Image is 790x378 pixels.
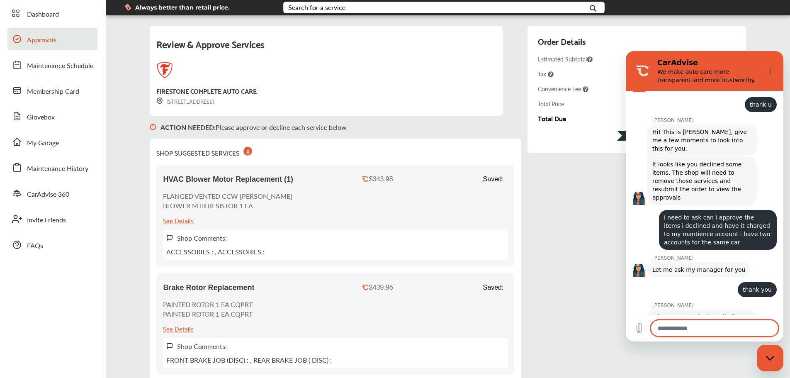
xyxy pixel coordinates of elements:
[177,341,227,351] label: Shop Comments:
[166,247,265,256] p: ACCESSORIES : , ACCESSORIES :
[479,280,508,295] div: Saved:
[7,131,97,153] a: My Garage
[163,215,194,226] div: See Details
[150,116,156,139] img: svg+xml;base64,PHN2ZyB3aWR0aD0iMTYiIGhlaWdodD0iMTciIHZpZXdCb3g9IjAgMCAxNiAxNyIgZmlsbD0ibm9uZSIgeG...
[156,62,173,78] img: logo-firestone.png
[160,122,216,132] b: ACTION NEEDED :
[156,98,163,105] img: svg+xml;base64,PHN2ZyB3aWR0aD0iMTYiIGhlaWdodD0iMTciIHZpZXdCb3g9IjAgMCAxNiAxNyIgZmlsbD0ibm9uZSIgeG...
[538,85,588,93] span: Convenience Fee
[27,61,93,71] span: Maintenance Schedule
[156,36,496,62] div: Review & Approve Services
[163,191,292,201] p: FLANGED VENTED CCW [PERSON_NAME]
[163,323,194,334] div: See Details
[369,284,393,291] div: $439.96
[479,171,508,187] div: Saved:
[7,234,97,256] a: FAQs
[27,215,66,226] span: Invite Friends
[7,54,97,76] a: Maintenance Schedule
[538,34,586,48] div: Order Details
[288,4,345,11] div: Search for a service
[626,51,783,341] iframe: Messaging window
[163,300,253,309] p: PAINTED ROTOR 1 EA CQPRT
[163,309,253,319] p: PAINTED ROTOR 1 EA CQPRT
[7,80,97,101] a: Membership Card
[27,112,55,123] span: Glovebox
[369,176,393,183] div: $343.98
[27,86,79,97] span: Membership Card
[538,115,566,122] div: Total Due
[135,5,230,10] span: Always better than retail price.
[160,122,347,132] p: Please approve or decline each service below
[27,9,59,20] span: Dashboard
[538,100,564,108] div: Total Price
[177,233,227,243] label: Shop Comments:
[163,283,254,292] span: Brake Rotor Replacement
[156,145,252,158] div: SHOP SUGGESTED SERVICES
[538,70,554,78] span: Tax
[538,55,593,63] span: Estimated Subtotal
[166,234,173,241] img: svg+xml;base64,PHN2ZyB3aWR0aD0iMTYiIGhlaWdodD0iMTciIHZpZXdCb3g9IjAgMCAxNiAxNyIgZmlsbD0ibm9uZSIgeG...
[163,201,292,210] p: BLOWER MTR RESISTOR 1 EA
[156,96,214,106] div: [STREET_ADDRESS]
[7,157,97,178] a: Maintenance History
[27,35,56,46] span: Approvals
[166,343,173,350] img: svg+xml;base64,PHN2ZyB3aWR0aD0iMTYiIGhlaWdodD0iMTciIHZpZXdCb3g9IjAgMCAxNiAxNyIgZmlsbD0ibm9uZSIgeG...
[125,4,131,11] img: dollor_label_vector.a70140d1.svg
[243,147,252,156] div: 8
[27,138,59,149] span: My Garage
[27,189,69,200] span: CarAdvise 360
[7,2,97,24] a: Dashboard
[7,28,97,50] a: Approvals
[27,241,43,251] span: FAQs
[163,175,293,184] span: HVAC Blower Motor Replacement (1)
[156,85,256,96] div: FIRESTONE COMPLETE AUTO CARE
[7,183,97,204] a: CarAdvise 360
[27,163,88,174] span: Maintenance History
[7,208,97,230] a: Invite Friends
[166,355,332,365] p: FRONT BRAKE JOB (DISC) : , REAR BRAKE JOB ( DISC) :
[7,105,97,127] a: Glovebox
[757,345,783,371] iframe: Button to launch messaging window, conversation in progress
